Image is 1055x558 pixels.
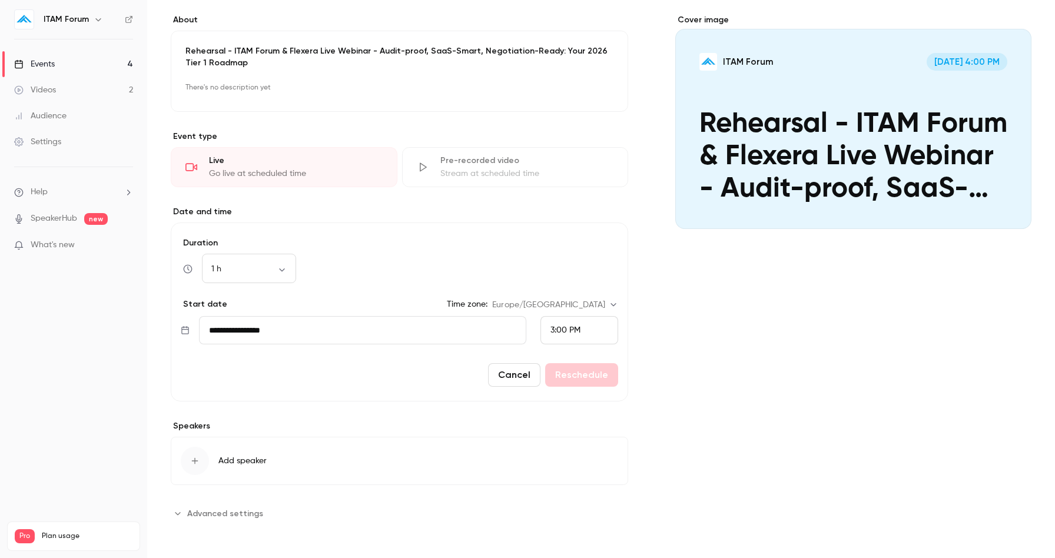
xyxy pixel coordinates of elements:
button: Advanced settings [171,504,270,523]
label: Date and time [171,206,628,218]
span: Advanced settings [187,507,263,520]
div: Go live at scheduled time [209,168,383,180]
span: 3:00 PM [550,326,580,334]
button: Cancel [488,363,540,387]
span: What's new [31,239,75,251]
p: Rehearsal - ITAM Forum & Flexera Live Webinar - Audit-proof, SaaS-Smart, Negotiation-Ready: Your ... [185,45,613,69]
span: new [84,213,108,225]
div: Audience [14,110,67,122]
p: Event type [171,131,628,142]
p: Start date [181,298,227,310]
div: Pre-recorded videoStream at scheduled time [402,147,629,187]
div: Videos [14,84,56,96]
label: Speakers [171,420,628,432]
a: SpeakerHub [31,212,77,225]
button: Add speaker [171,437,628,485]
div: Pre-recorded video [440,155,614,167]
div: LiveGo live at scheduled time [171,147,397,187]
label: Time zone: [447,298,487,310]
section: Advanced settings [171,504,628,523]
h6: ITAM Forum [44,14,89,25]
iframe: Noticeable Trigger [119,240,133,251]
p: There's no description yet [185,78,613,97]
div: From [540,316,618,344]
div: Events [14,58,55,70]
img: ITAM Forum [15,10,34,29]
div: 1 h [202,263,296,275]
span: Pro [15,529,35,543]
label: About [171,14,628,26]
label: Duration [181,237,618,249]
div: Stream at scheduled time [440,168,614,180]
span: Plan usage [42,532,132,541]
div: Settings [14,136,61,148]
span: Add speaker [218,455,267,467]
label: Cover image [675,14,1031,26]
li: help-dropdown-opener [14,186,133,198]
div: Europe/[GEOGRAPHIC_DATA] [492,299,618,311]
div: Live [209,155,383,167]
section: Cover image [675,14,1031,229]
span: Help [31,186,48,198]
